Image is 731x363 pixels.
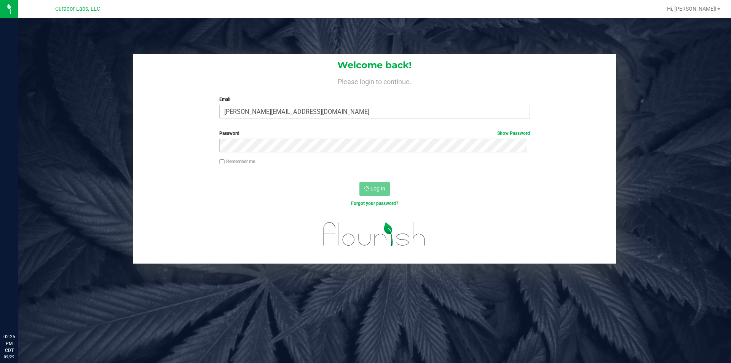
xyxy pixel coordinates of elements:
input: Remember me [219,159,225,165]
a: Forgot your password? [351,201,398,206]
p: 09/29 [3,354,15,360]
span: Curador Labs, LLC [55,6,100,12]
label: Remember me [219,158,255,165]
span: Hi, [PERSON_NAME]! [667,6,717,12]
a: Show Password [497,131,530,136]
img: flourish_logo.svg [314,215,435,254]
button: Log In [359,182,390,196]
h1: Welcome back! [133,60,616,70]
h4: Please login to continue. [133,76,616,85]
span: Password [219,131,239,136]
p: 02:25 PM CDT [3,333,15,354]
span: Log In [370,185,385,192]
label: Email [219,96,530,103]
